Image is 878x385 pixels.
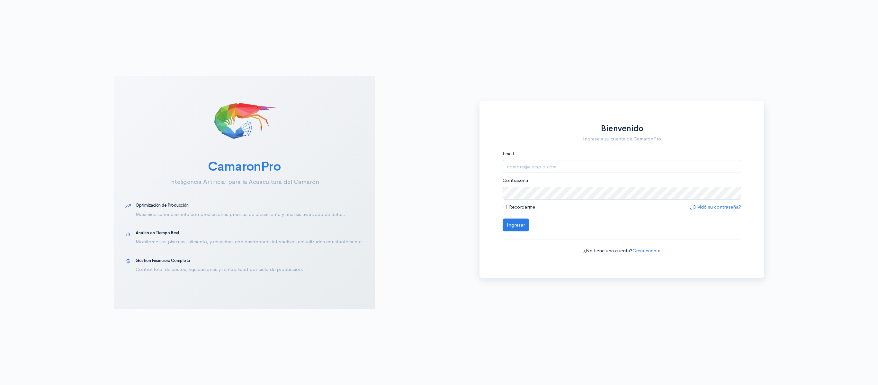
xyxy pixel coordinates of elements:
a: Crear cuenta [632,247,660,254]
label: Recordarme [509,203,535,211]
a: ¿Olvidó su contraseña? [690,204,741,210]
h2: CamaronPro [125,159,363,174]
h5: Gestión Financiera Completa [136,258,363,263]
label: Email [503,150,514,157]
label: Contraseña [503,177,528,184]
h5: Análisis en Tiempo Real [136,231,363,235]
p: Ingrese a su cuenta de CamaronPro [503,135,741,143]
img: CamaronPro Logo [212,87,276,152]
input: nombre@ejemplo.com [503,160,741,173]
button: Ingresar [503,219,529,232]
p: Inteligencia Artificial para la Acuacultura del Camarón [125,177,363,186]
p: Control total de costos, liquidaciones y rentabilidad por ciclo de producción. [136,266,363,273]
p: Maximice su rendimiento con predicciones precisas de crecimiento y análisis avanzado de datos. [136,211,363,218]
h1: Bienvenido [503,124,741,133]
h5: Optimización de Producción [136,203,363,208]
p: Monitoree sus piscinas, alimento, y cosechas con dashboards interactivos actualizados constanteme... [136,238,363,246]
p: ¿No tiene una cuenta? [503,247,741,255]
